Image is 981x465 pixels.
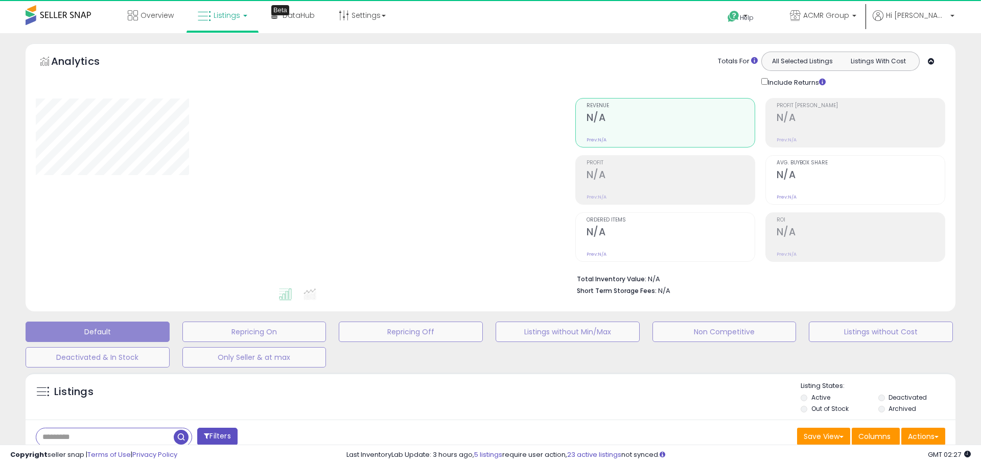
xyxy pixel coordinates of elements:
span: Avg. Buybox Share [777,160,945,166]
li: N/A [577,272,938,284]
button: Deactivated & In Stock [26,347,170,368]
span: N/A [658,286,670,296]
button: Listings without Min/Max [496,322,640,342]
h2: N/A [587,112,755,126]
a: Hi [PERSON_NAME] [873,10,954,33]
h2: N/A [777,169,945,183]
span: DataHub [283,10,315,20]
span: ACMR Group [803,10,849,20]
button: Default [26,322,170,342]
b: Short Term Storage Fees: [577,286,657,295]
button: All Selected Listings [764,55,840,68]
span: Help [740,13,754,22]
small: Prev: N/A [587,194,606,200]
small: Prev: N/A [777,251,797,257]
h2: N/A [777,112,945,126]
small: Prev: N/A [587,251,606,257]
i: Get Help [727,10,740,23]
strong: Copyright [10,450,48,459]
span: Profit [PERSON_NAME] [777,103,945,109]
button: Repricing On [182,322,326,342]
div: Tooltip anchor [271,5,289,15]
div: seller snap | | [10,450,177,460]
small: Prev: N/A [777,194,797,200]
span: Hi [PERSON_NAME] [886,10,947,20]
button: Repricing Off [339,322,483,342]
small: Prev: N/A [777,137,797,143]
span: Listings [214,10,240,20]
button: Listings With Cost [840,55,916,68]
span: Overview [141,10,174,20]
span: ROI [777,217,945,223]
h2: N/A [777,226,945,240]
a: Help [719,3,774,33]
div: Totals For [718,57,758,66]
div: Include Returns [754,76,838,88]
h2: N/A [587,169,755,183]
span: Ordered Items [587,217,755,223]
span: Profit [587,160,755,166]
h5: Analytics [51,54,120,71]
small: Prev: N/A [587,137,606,143]
button: Listings without Cost [809,322,953,342]
b: Total Inventory Value: [577,275,646,283]
span: Revenue [587,103,755,109]
h2: N/A [587,226,755,240]
button: Non Competitive [652,322,797,342]
button: Only Seller & at max [182,347,326,368]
